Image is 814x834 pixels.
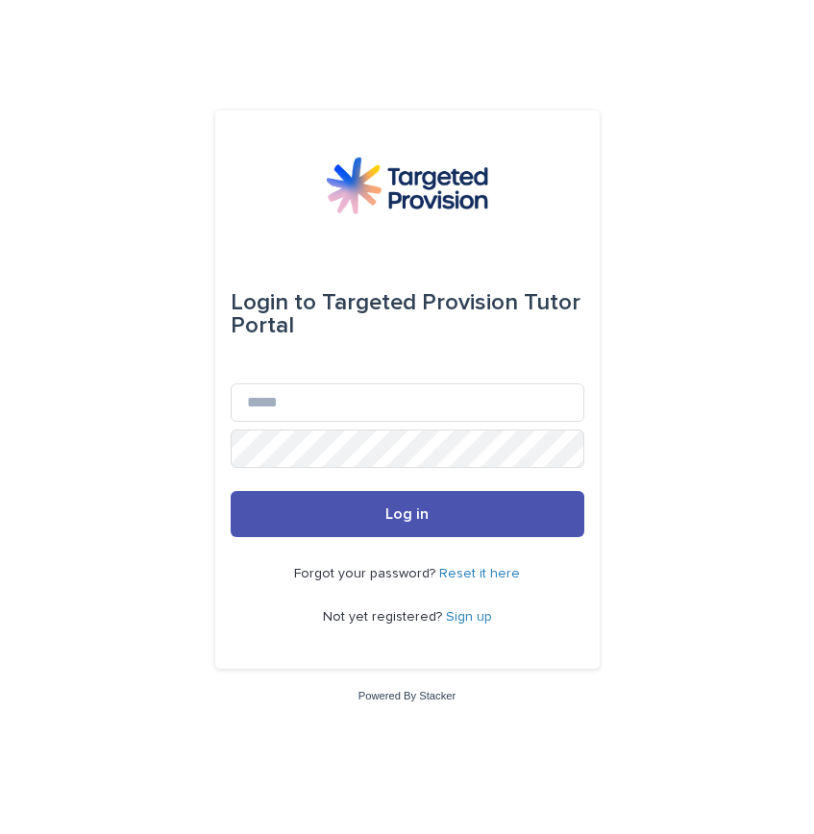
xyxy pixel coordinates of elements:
[446,610,492,624] a: Sign up
[439,567,520,580] a: Reset it here
[385,506,429,522] span: Log in
[323,610,446,624] span: Not yet registered?
[326,157,487,214] img: M5nRWzHhSzIhMunXDL62
[294,567,439,580] span: Forgot your password?
[231,291,316,314] span: Login to
[231,276,584,353] div: Targeted Provision Tutor Portal
[231,491,584,537] button: Log in
[358,690,456,701] a: Powered By Stacker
